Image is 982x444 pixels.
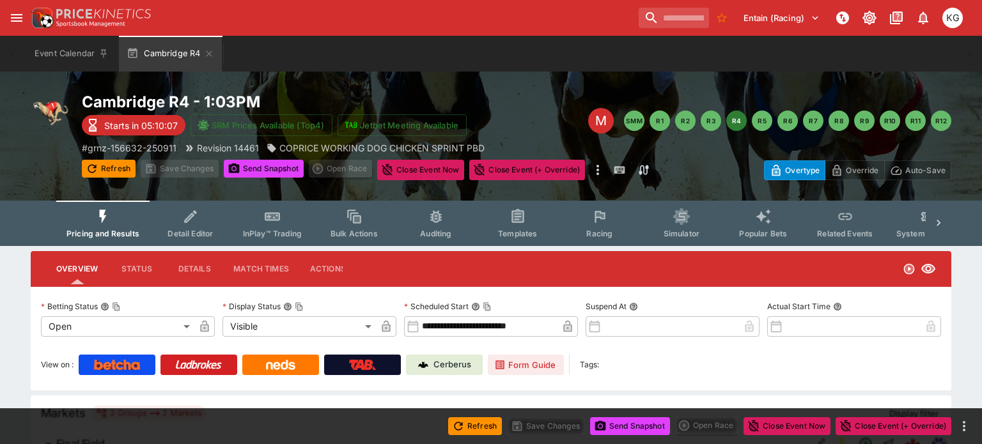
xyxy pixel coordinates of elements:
div: Event type filters [56,201,926,246]
button: Overtype [764,160,825,180]
button: Actions [299,254,357,284]
span: Simulator [664,229,699,238]
span: Templates [498,229,537,238]
img: jetbet-logo.svg [345,119,357,132]
button: Display filter [882,403,946,424]
button: Close Event Now [744,417,830,435]
p: Copy To Clipboard [82,141,176,155]
button: Jetbet Meeting Available [338,114,467,136]
button: Close Event (+ Override) [836,417,951,435]
button: R6 [777,111,798,131]
p: Auto-Save [905,164,946,177]
button: R10 [880,111,900,131]
h2: Copy To Clipboard [82,92,517,112]
button: R7 [803,111,823,131]
button: Copy To Clipboard [483,302,492,311]
button: R1 [650,111,670,131]
button: more [590,160,605,180]
span: Bulk Actions [331,229,378,238]
svg: Visible [921,261,936,277]
button: Documentation [885,6,908,29]
button: Actual Start Time [833,302,842,311]
img: Sportsbook Management [56,21,125,27]
button: Send Snapshot [224,160,304,178]
a: Cerberus [406,355,483,375]
div: split button [309,160,372,178]
img: Betcha [94,360,140,370]
button: Override [825,160,884,180]
button: Auto-Save [884,160,951,180]
div: 2 Groups 2 Markets [96,406,202,421]
label: View on : [41,355,74,375]
button: Select Tenant [736,8,827,28]
button: Refresh [82,160,136,178]
div: Edit Meeting [588,108,614,134]
p: Betting Status [41,301,98,312]
button: R4 [726,111,747,131]
button: No Bookmarks [712,8,732,28]
button: more [956,418,972,434]
button: Copy To Clipboard [295,302,304,311]
button: Send Snapshot [590,417,670,435]
button: R5 [752,111,772,131]
p: Overtype [785,164,820,177]
button: Match Times [223,254,299,284]
p: Revision 14461 [197,141,259,155]
img: Neds [266,360,295,370]
button: Details [166,254,223,284]
span: Pricing and Results [66,229,139,238]
div: Kevin Gutschlag [942,8,963,28]
button: Overview [46,254,108,284]
img: Cerberus [418,360,428,370]
button: open drawer [5,6,28,29]
input: search [639,8,709,28]
p: Scheduled Start [404,301,469,312]
button: Suspend At [629,302,638,311]
img: TabNZ [349,360,376,370]
button: Copy To Clipboard [112,302,121,311]
img: PriceKinetics Logo [28,5,54,31]
p: Display Status [222,301,281,312]
span: Related Events [817,229,873,238]
span: System Controls [896,229,959,238]
button: Refresh [448,417,502,435]
button: R12 [931,111,951,131]
div: Open [41,316,194,337]
img: PriceKinetics [56,9,151,19]
button: R9 [854,111,875,131]
button: R2 [675,111,696,131]
button: R8 [829,111,849,131]
div: COPRICE WORKING DOG CHICKEN SPRINT PBD [267,141,485,155]
button: Kevin Gutschlag [939,4,967,32]
div: Visible [222,316,376,337]
button: SMM [624,111,644,131]
img: greyhound_racing.png [31,92,72,133]
button: Betting StatusCopy To Clipboard [100,302,109,311]
button: Close Event (+ Override) [469,160,585,180]
div: split button [675,417,738,434]
nav: pagination navigation [624,111,951,131]
button: Notifications [912,6,935,29]
span: Detail Editor [168,229,213,238]
svg: Open [903,263,916,275]
span: Auditing [420,229,451,238]
button: SRM Prices Available (Top4) [191,114,332,136]
button: Toggle light/dark mode [858,6,881,29]
button: Scheduled StartCopy To Clipboard [471,302,480,311]
p: COPRICE WORKING DOG CHICKEN SPRINT PBD [279,141,485,155]
img: Ladbrokes [175,360,222,370]
p: Starts in 05:10:07 [104,119,178,132]
p: Cerberus [433,358,471,371]
span: Popular Bets [739,229,787,238]
button: NOT Connected to PK [831,6,854,29]
p: Actual Start Time [767,301,830,312]
button: Close Event Now [377,160,464,180]
button: Display StatusCopy To Clipboard [283,302,292,311]
label: Tags: [580,355,599,375]
span: Racing [586,229,612,238]
button: R3 [701,111,721,131]
button: Cambridge R4 [119,36,222,72]
button: R11 [905,111,926,131]
h5: Markets [41,406,86,420]
div: Start From [764,160,951,180]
